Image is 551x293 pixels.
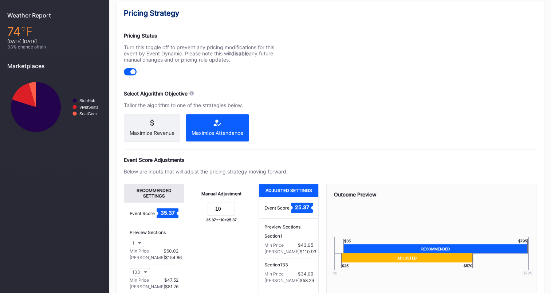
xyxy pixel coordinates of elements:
[124,9,536,17] div: Pricing Strategy
[515,271,540,275] div: $ 795
[165,284,178,289] div: $81.26
[201,191,241,196] div: Manual Adjustment
[160,210,174,216] text: 35.37
[130,130,174,136] div: Maximize Revenue
[130,284,165,289] div: [PERSON_NAME]
[298,271,313,277] div: $34.09
[264,262,313,267] div: Section 133
[264,224,313,230] div: Preview Sections
[7,62,102,70] div: Marketplaces
[7,44,102,50] div: 33 % chance of rain
[300,278,314,283] div: $58.29
[164,277,178,283] div: $47.52
[264,233,313,239] div: Section 1
[300,249,316,254] div: $110.93
[341,253,473,262] div: Adjusted
[7,24,102,39] div: 74
[124,32,288,39] div: Pricing Status
[464,262,473,268] div: $ 570
[130,277,149,283] div: Min Price
[7,39,102,44] div: [DATE] [DATE]
[341,262,348,268] div: $ 25
[7,75,102,139] svg: Chart title
[124,168,288,175] div: Below are inputs that will adjust the pricing strategy moving forward.
[132,240,134,246] div: 1
[264,242,284,248] div: Min Price
[231,50,249,56] strong: disable
[264,278,300,283] div: [PERSON_NAME]
[130,230,178,235] div: Preview Sections
[264,205,290,211] div: Event Score
[264,271,284,277] div: Min Price
[295,204,309,210] text: 25.37
[7,12,102,19] div: Weather Report
[79,105,99,109] text: VividSeats
[264,249,300,254] div: [PERSON_NAME]
[124,157,536,163] div: Event Score Adjustments
[79,112,98,116] text: SeatGeek
[343,239,351,244] div: $ 35
[322,271,348,275] div: $0
[130,268,150,276] button: 133
[124,184,184,202] div: Recommended Settings
[124,102,288,108] div: Tailor the algorithm to one of the strategies below.
[21,24,33,39] span: ℉
[130,211,155,216] div: Event Score
[124,44,288,63] div: Turn this toggle off to prevent any pricing modifications for this event by Event Dynamic. Please...
[124,90,188,97] div: Select Algorithm Objective
[192,130,243,136] div: Maximize Attendance
[130,239,144,247] button: 1
[259,184,319,197] div: Adjusted Settings
[164,248,178,254] div: $60.02
[518,239,528,244] div: $ 795
[343,244,528,253] div: Recommended
[130,255,165,260] div: [PERSON_NAME]
[298,242,313,248] div: $43.05
[79,98,95,103] text: StubHub
[206,218,237,222] div: 35.37 + -10 = 25.37
[130,248,149,254] div: Min Price
[334,191,529,198] div: Outcome Preview
[165,255,182,260] div: $154.66
[132,269,140,275] div: 133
